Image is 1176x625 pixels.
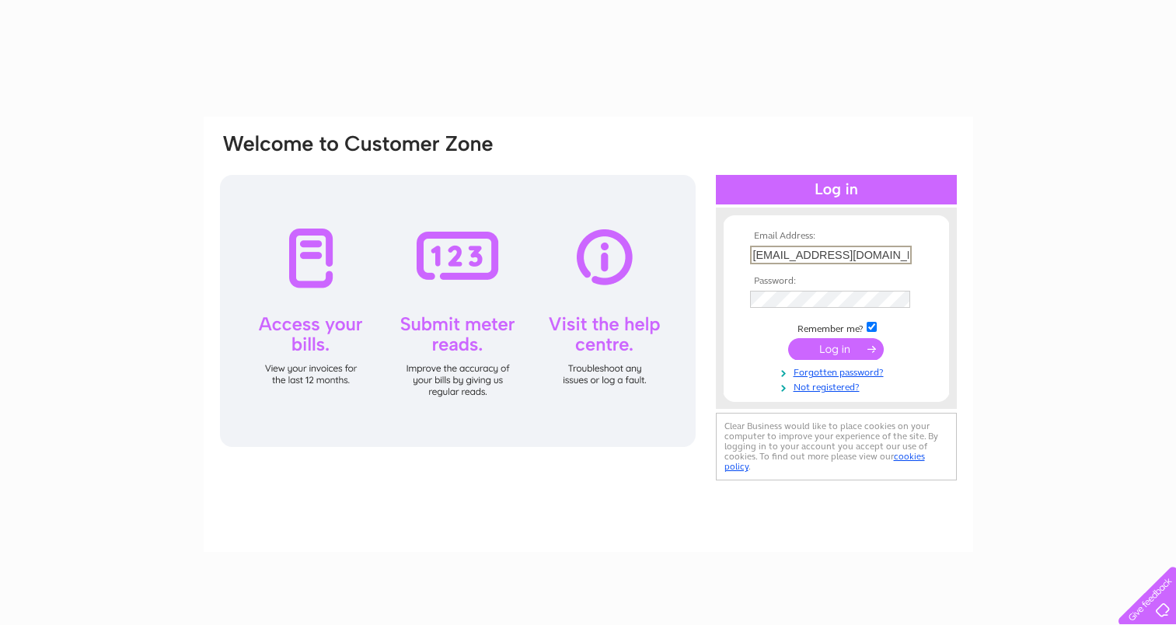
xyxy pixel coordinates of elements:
td: Remember me? [746,319,926,335]
th: Password: [746,276,926,287]
div: Clear Business would like to place cookies on your computer to improve your experience of the sit... [716,413,957,480]
a: Not registered? [750,379,926,393]
a: cookies policy [724,451,925,472]
th: Email Address: [746,231,926,242]
a: Forgotten password? [750,364,926,379]
input: Submit [788,338,884,360]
